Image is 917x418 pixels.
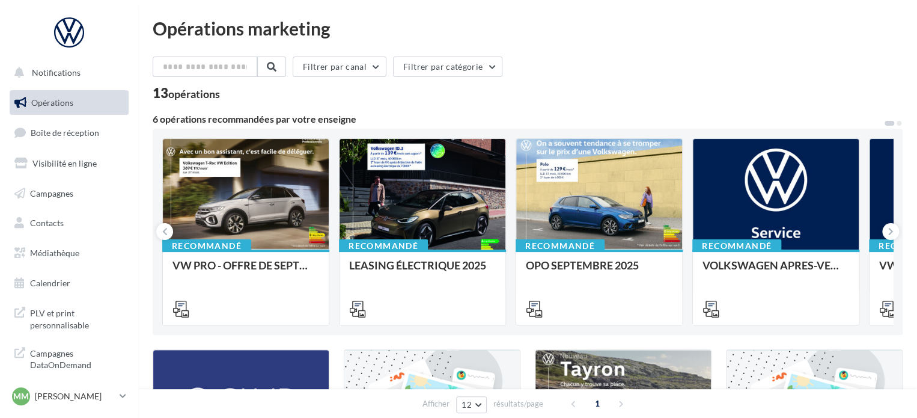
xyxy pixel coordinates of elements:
a: Médiathèque [7,241,131,266]
div: VW PRO - OFFRE DE SEPTEMBRE 25 [172,259,319,283]
a: MM [PERSON_NAME] [10,385,129,408]
a: Visibilité en ligne [7,151,131,176]
a: Contacts [7,211,131,236]
button: Notifications [7,60,126,85]
span: Contacts [30,218,64,228]
div: VOLKSWAGEN APRES-VENTE [702,259,849,283]
span: Calendrier [30,278,70,288]
span: Afficher [422,398,449,410]
a: Boîte de réception [7,120,131,146]
p: [PERSON_NAME] [35,390,115,402]
div: 6 opérations recommandées par votre enseigne [153,114,883,124]
span: Boîte de réception [31,128,99,138]
a: Campagnes [7,181,131,206]
button: Filtrer par catégorie [393,57,502,77]
a: Calendrier [7,271,131,296]
button: 12 [456,396,487,413]
a: Opérations [7,90,131,115]
button: Filtrer par canal [293,57,386,77]
div: LEASING ÉLECTRIQUE 2025 [349,259,496,283]
span: 1 [588,394,607,413]
a: Campagnes DataOnDemand [7,340,131,376]
div: OPO SEPTEMBRE 2025 [526,259,672,283]
div: Recommandé [162,239,251,253]
a: PLV et print personnalisable [7,300,131,336]
div: Opérations marketing [153,19,903,37]
div: 13 [153,87,220,100]
span: Campagnes DataOnDemand [30,345,124,371]
span: 12 [462,400,472,410]
span: Opérations [31,97,73,108]
span: Médiathèque [30,248,79,258]
div: Recommandé [516,239,605,253]
span: MM [13,390,29,402]
div: opérations [168,88,220,99]
span: résultats/page [493,398,543,410]
div: Recommandé [339,239,428,253]
span: Notifications [32,67,81,78]
span: Visibilité en ligne [32,158,97,168]
span: Campagnes [30,188,73,198]
span: PLV et print personnalisable [30,305,124,331]
div: Recommandé [692,239,781,253]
